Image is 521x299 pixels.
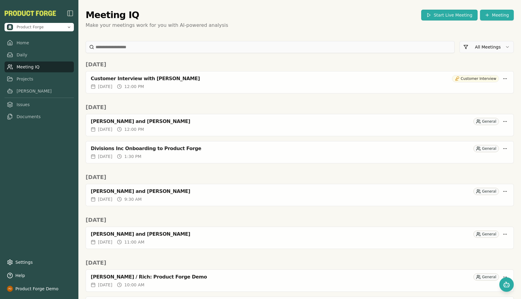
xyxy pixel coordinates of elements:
[124,239,144,245] span: 11:00 AM
[7,24,13,30] img: Product Forge
[86,216,514,224] h2: [DATE]
[5,270,74,281] button: Help
[98,282,112,288] span: [DATE]
[91,146,471,152] div: Divisions Inc Onboarding to Product Forge
[5,11,56,16] img: Product Forge
[5,283,74,294] button: Product Forge Demo
[91,76,450,82] div: Customer Interview with [PERSON_NAME]
[17,24,44,30] span: Product Forge
[86,10,139,20] h1: Meeting IQ
[452,75,499,82] div: Customer Interview
[501,145,509,152] button: More options
[501,231,509,238] button: More options
[5,37,74,48] a: Home
[501,273,509,281] button: More options
[5,99,74,110] a: Issues
[501,75,509,82] button: More options
[124,83,144,90] span: 12:00 PM
[98,196,112,202] span: [DATE]
[5,111,74,122] a: Documents
[91,274,471,280] div: [PERSON_NAME] / Rich: Product Forge Demo
[473,273,499,281] div: General
[86,71,514,93] a: Customer Interview with [PERSON_NAME]Customer Interview[DATE]12:00 PM
[5,61,74,72] a: Meeting IQ
[86,114,514,136] a: [PERSON_NAME] and [PERSON_NAME]General[DATE]12:00 PM
[86,184,514,206] a: [PERSON_NAME] and [PERSON_NAME]General[DATE]9:30 AM
[91,118,471,124] div: [PERSON_NAME] and [PERSON_NAME]
[480,10,514,20] button: Meeting
[5,11,56,16] button: PF-Logo
[473,188,499,195] div: General
[473,145,499,152] div: General
[124,282,144,288] span: 10:00 AM
[98,126,112,132] span: [DATE]
[86,227,514,249] a: [PERSON_NAME] and [PERSON_NAME]General[DATE]11:00 AM
[86,141,514,163] a: Divisions Inc Onboarding to Product ForgeGeneral[DATE]1:30 PM
[501,188,509,195] button: More options
[501,118,509,125] button: More options
[473,118,499,125] div: General
[5,49,74,60] a: Daily
[473,231,499,238] div: General
[124,196,142,202] span: 9:30 AM
[86,103,514,112] h2: [DATE]
[86,259,514,267] h2: [DATE]
[5,74,74,84] a: Projects
[86,173,514,181] h2: [DATE]
[124,126,144,132] span: 12:00 PM
[98,83,112,90] span: [DATE]
[5,257,74,268] a: Settings
[421,10,477,20] button: Start Live Meeting
[499,277,514,292] button: Open chat
[67,10,74,17] img: sidebar
[7,286,13,292] img: profile
[86,269,514,292] a: [PERSON_NAME] / Rich: Product Forge DemoGeneral[DATE]10:00 AM
[124,153,141,159] span: 1:30 PM
[91,231,471,237] div: [PERSON_NAME] and [PERSON_NAME]
[5,86,74,96] a: [PERSON_NAME]
[86,22,514,29] p: Make your meetings work for you with AI-powered analysis
[98,153,112,159] span: [DATE]
[86,60,514,69] h2: [DATE]
[98,239,112,245] span: [DATE]
[91,188,471,194] div: [PERSON_NAME] and [PERSON_NAME]
[5,23,74,31] button: Open organization switcher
